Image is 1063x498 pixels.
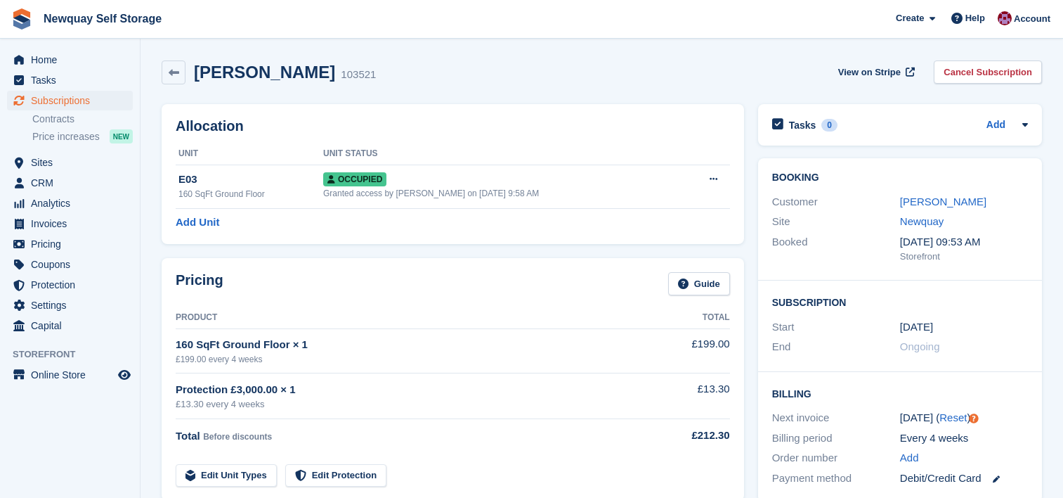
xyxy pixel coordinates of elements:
a: menu [7,255,133,274]
h2: Billing [772,386,1028,400]
span: Occupied [323,172,386,186]
div: £13.30 every 4 weeks [176,397,645,411]
div: Tooltip anchor [967,412,980,425]
div: Site [772,214,900,230]
div: Next invoice [772,410,900,426]
a: menu [7,365,133,385]
a: Contracts [32,113,133,126]
a: Cancel Subscription [934,60,1042,84]
div: 160 SqFt Ground Floor [178,188,323,200]
div: Booked [772,234,900,264]
span: View on Stripe [838,65,901,79]
h2: Allocation [176,118,730,134]
div: 160 SqFt Ground Floor × 1 [176,337,645,353]
h2: Tasks [789,119,816,132]
div: Customer [772,194,900,210]
a: menu [7,153,133,172]
a: Newquay [900,215,944,227]
a: menu [7,193,133,213]
a: [PERSON_NAME] [900,196,986,207]
a: Edit Protection [285,464,386,487]
div: [DATE] 09:53 AM [900,234,1028,250]
a: Add [900,450,919,466]
div: Every 4 weeks [900,430,1028,447]
span: Account [1014,12,1050,26]
div: 103521 [341,67,376,83]
th: Unit [176,143,323,165]
span: Settings [31,295,115,315]
a: menu [7,275,133,295]
h2: [PERSON_NAME] [194,63,335,82]
div: 0 [821,119,837,132]
span: Total [176,430,200,442]
a: menu [7,234,133,254]
a: menu [7,316,133,336]
span: Before discounts [203,432,272,442]
span: Pricing [31,234,115,254]
img: Paul Upson [998,11,1012,25]
td: £199.00 [645,328,730,373]
a: Add [986,117,1005,134]
a: Edit Unit Types [176,464,277,487]
a: menu [7,91,133,110]
a: Price increases NEW [32,129,133,144]
a: Preview store [116,366,133,383]
span: Create [896,11,924,25]
div: Payment method [772,471,900,487]
span: Protection [31,275,115,295]
a: menu [7,214,133,234]
a: View on Stripe [833,60,918,84]
img: stora-icon-8386f47178a22dfd0bd8f6a31ec36ba5ce8667c1dd55bd0f319d3a0aa187defe.svg [11,8,32,30]
span: Ongoing [900,340,940,352]
span: Subscriptions [31,91,115,110]
span: Capital [31,316,115,336]
span: Price increases [32,130,100,143]
h2: Booking [772,172,1028,184]
span: Tasks [31,70,115,90]
span: Sites [31,153,115,172]
td: £13.30 [645,373,730,419]
div: End [772,339,900,355]
div: Granted access by [PERSON_NAME] on [DATE] 9:58 AM [323,187,681,200]
span: Analytics [31,193,115,213]
span: Invoices [31,214,115,234]
a: Guide [668,272,730,295]
a: Reset [939,411,967,423]
div: Billing period [772,430,900,447]
th: Total [645,307,730,329]
div: [DATE] ( ) [900,410,1028,426]
span: Online Store [31,365,115,385]
span: Help [965,11,985,25]
div: E03 [178,172,323,188]
a: menu [7,173,133,193]
a: menu [7,50,133,70]
h2: Subscription [772,295,1028,309]
div: Storefront [900,250,1028,264]
div: Start [772,319,900,336]
span: Storefront [13,347,140,362]
a: Add Unit [176,215,219,231]
div: £199.00 every 4 weeks [176,353,645,366]
div: £212.30 [645,428,730,444]
span: CRM [31,173,115,193]
span: Coupons [31,255,115,274]
div: NEW [110,129,133,143]
div: Debit/Credit Card [900,471,1028,487]
a: Newquay Self Storage [38,7,167,30]
span: Home [31,50,115,70]
a: menu [7,295,133,315]
div: Protection £3,000.00 × 1 [176,382,645,398]
time: 2025-08-26 00:00:00 UTC [900,319,933,336]
th: Unit Status [323,143,681,165]
th: Product [176,307,645,329]
h2: Pricing [176,272,223,295]
a: menu [7,70,133,90]
div: Order number [772,450,900,466]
